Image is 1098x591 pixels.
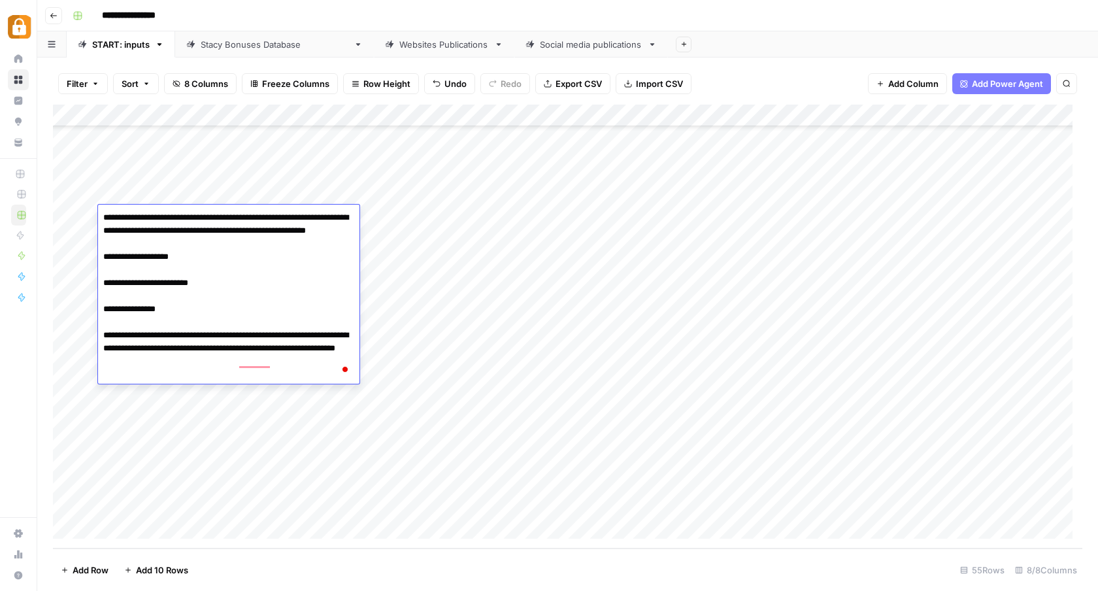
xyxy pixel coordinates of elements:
div: 55 Rows [955,560,1010,581]
button: Help + Support [8,565,29,586]
div: 8/8 Columns [1010,560,1082,581]
a: Opportunities [8,111,29,132]
a: Home [8,48,29,69]
a: Websites Publications [374,31,514,58]
button: Add Row [53,560,116,581]
span: Add 10 Rows [136,564,188,577]
a: Your Data [8,132,29,153]
a: START: inputs [67,31,175,58]
span: Add Column [888,77,939,90]
a: Social media publications [514,31,668,58]
span: Redo [501,77,522,90]
a: Usage [8,544,29,565]
a: Insights [8,90,29,111]
button: Import CSV [616,73,691,94]
span: Add Row [73,564,108,577]
button: Workspace: Adzz [8,10,29,43]
button: Filter [58,73,108,94]
button: Add Power Agent [952,73,1051,94]
span: Undo [444,77,467,90]
span: Sort [122,77,139,90]
button: Sort [113,73,159,94]
button: 8 Columns [164,73,237,94]
span: Export CSV [556,77,602,90]
a: [PERSON_NAME] Bonuses Database [175,31,374,58]
span: Import CSV [636,77,683,90]
div: START: inputs [92,38,150,51]
a: Settings [8,523,29,544]
a: Browse [8,69,29,90]
span: Freeze Columns [262,77,329,90]
div: [PERSON_NAME] Bonuses Database [201,38,348,51]
button: Row Height [343,73,419,94]
button: Add 10 Rows [116,560,196,581]
span: Add Power Agent [972,77,1043,90]
span: Row Height [363,77,410,90]
img: Adzz Logo [8,15,31,39]
span: Filter [67,77,88,90]
button: Redo [480,73,530,94]
button: Freeze Columns [242,73,338,94]
div: Social media publications [540,38,642,51]
button: Add Column [868,73,947,94]
div: Websites Publications [399,38,489,51]
span: 8 Columns [184,77,228,90]
button: Undo [424,73,475,94]
button: Export CSV [535,73,610,94]
textarea: To enrich screen reader interactions, please activate Accessibility in Grammarly extension settings [98,209,359,384]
